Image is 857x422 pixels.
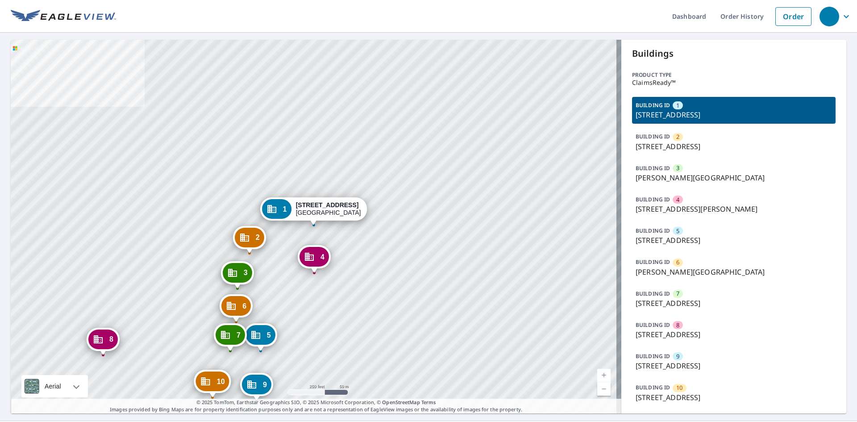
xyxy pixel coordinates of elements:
span: 1 [283,206,287,213]
span: 10 [217,378,225,385]
p: BUILDING ID [636,321,670,329]
p: [STREET_ADDRESS] [636,235,832,246]
span: 2 [676,133,679,141]
span: 8 [676,321,679,330]
div: Dropped pin, building 10, Commercial property, 710 S Saint Clair Ave Wichita, KS 67213 [194,370,231,397]
p: Buildings [632,47,836,60]
div: Dropped pin, building 7, Commercial property, 2168 W University Ave Wichita, KS 67213 [214,323,247,351]
a: Order [775,7,811,26]
p: BUILDING ID [636,384,670,391]
span: 6 [676,258,679,267]
span: 9 [263,381,267,388]
p: BUILDING ID [636,352,670,360]
span: 8 [109,336,113,343]
a: Current Level 17, Zoom Out [597,382,611,396]
span: 5 [267,332,271,338]
span: 5 [676,227,679,235]
p: BUILDING ID [636,101,670,109]
p: [STREET_ADDRESS] [636,109,832,120]
div: Dropped pin, building 9, Commercial property, 2111 W University Ave Wichita, KS 67213 [240,373,273,401]
strong: [STREET_ADDRESS] [296,201,359,209]
div: Dropped pin, building 6, Commercial property, Everett St Wichita, KS 67213 [220,294,253,322]
div: [GEOGRAPHIC_DATA] [296,201,361,217]
p: [PERSON_NAME][GEOGRAPHIC_DATA] [636,267,832,277]
div: Dropped pin, building 8, Commercial property, 2375 W University Ave Wichita, KS 67213 [87,328,120,355]
div: Aerial [21,375,88,397]
span: 6 [242,303,246,309]
p: [STREET_ADDRESS] [636,360,832,371]
div: Dropped pin, building 1, Commercial property, 1940 W Mentor St Wichita, KS 67213 [260,197,367,225]
span: 1 [676,101,679,110]
a: Terms [421,399,436,405]
p: [STREET_ADDRESS] [636,329,832,340]
p: BUILDING ID [636,227,670,234]
p: [STREET_ADDRESS][PERSON_NAME] [636,204,832,214]
p: [STREET_ADDRESS] [636,141,832,152]
p: BUILDING ID [636,196,670,203]
p: BUILDING ID [636,164,670,172]
span: 3 [244,269,248,276]
p: BUILDING ID [636,258,670,266]
span: 4 [320,254,324,260]
div: Dropped pin, building 3, Commercial property, Everett St Wichita, KS 67213 [221,261,254,289]
span: 3 [676,164,679,172]
p: [STREET_ADDRESS] [636,298,832,309]
span: 7 [676,289,679,298]
p: ClaimsReady™ [632,79,836,86]
div: Dropped pin, building 2, Commercial property, 2198 Bonn St Wichita, KS 67213 [233,226,266,254]
span: 10 [676,384,682,392]
span: 2 [256,234,260,241]
p: BUILDING ID [636,133,670,140]
div: Dropped pin, building 4, Commercial property, 512 S Hiram St Wichita, KS 67213 [298,245,331,273]
p: Images provided by Bing Maps are for property identification purposes only and are not a represen... [11,399,621,414]
img: EV Logo [11,10,116,23]
div: Dropped pin, building 5, Commercial property, 2112 W University Ave Wichita, KS 67213 [244,323,277,351]
div: Aerial [42,375,64,397]
a: Current Level 17, Zoom In [597,369,611,382]
span: 9 [676,352,679,361]
span: 4 [676,196,679,204]
span: © 2025 TomTom, Earthstar Geographics SIO, © 2025 Microsoft Corporation, © [196,399,436,406]
p: [PERSON_NAME][GEOGRAPHIC_DATA] [636,172,832,183]
a: OpenStreetMap [382,399,420,405]
span: 7 [237,332,241,338]
p: BUILDING ID [636,290,670,297]
p: [STREET_ADDRESS] [636,392,832,403]
p: Product type [632,71,836,79]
